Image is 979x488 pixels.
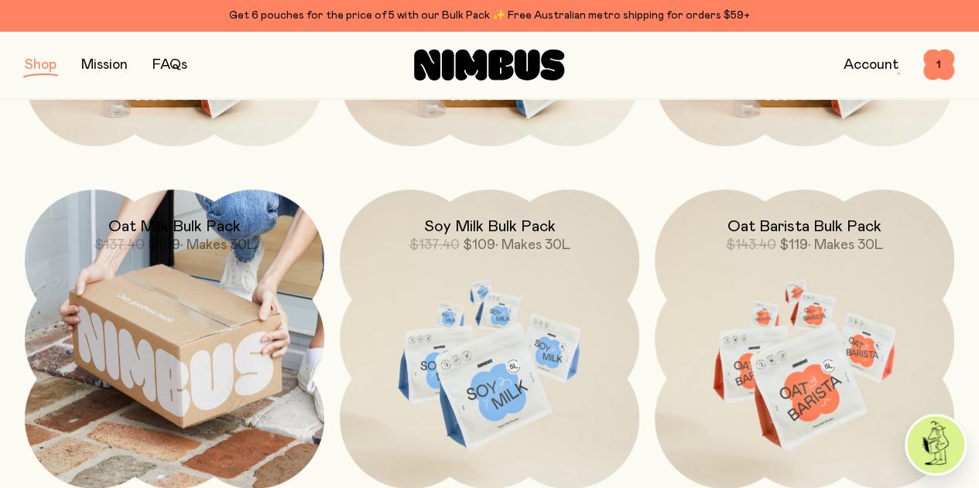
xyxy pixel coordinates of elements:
h2: Soy Milk Bulk Pack [424,217,556,236]
a: Mission [81,58,128,72]
span: $137.40 [409,238,460,252]
img: agent [907,416,964,473]
a: Account [844,58,899,72]
span: $109 [148,238,180,252]
button: 1 [923,49,954,80]
span: $119 [779,238,808,252]
span: $137.40 [94,238,145,252]
span: $143.40 [726,238,776,252]
span: $109 [463,238,495,252]
span: • Makes 30L [180,238,255,252]
div: Get 6 pouches for the price of 5 with our Bulk Pack ✨ Free Australian metro shipping for orders $59+ [25,6,954,25]
h2: Oat Milk Bulk Pack [108,217,241,236]
span: • Makes 30L [808,238,883,252]
span: • Makes 30L [495,238,570,252]
a: FAQs [152,58,187,72]
h2: Oat Barista Bulk Pack [727,217,881,236]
